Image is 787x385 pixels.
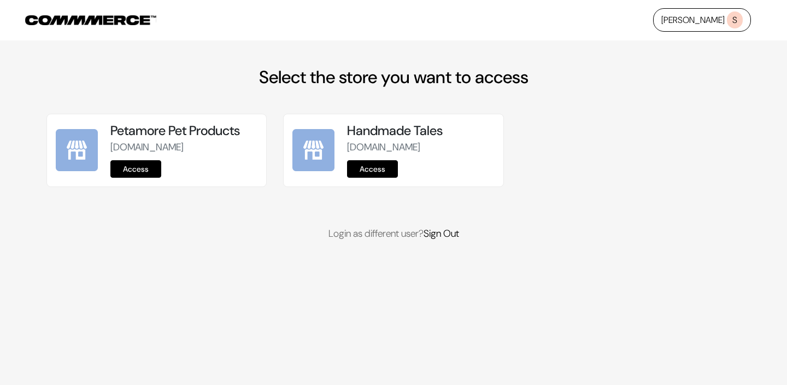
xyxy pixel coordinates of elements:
[46,67,741,87] h2: Select the store you want to access
[347,123,494,139] h5: Handmade Tales
[25,15,156,25] img: COMMMERCE
[347,140,494,155] p: [DOMAIN_NAME]
[56,129,98,171] img: Petamore Pet Products
[727,11,743,28] span: S
[46,226,741,241] p: Login as different user?
[424,227,459,240] a: Sign Out
[292,129,334,171] img: Handmade Tales
[347,160,398,178] a: Access
[110,140,257,155] p: [DOMAIN_NAME]
[110,160,161,178] a: Access
[110,123,257,139] h5: Petamore Pet Products
[653,8,751,32] a: [PERSON_NAME]S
